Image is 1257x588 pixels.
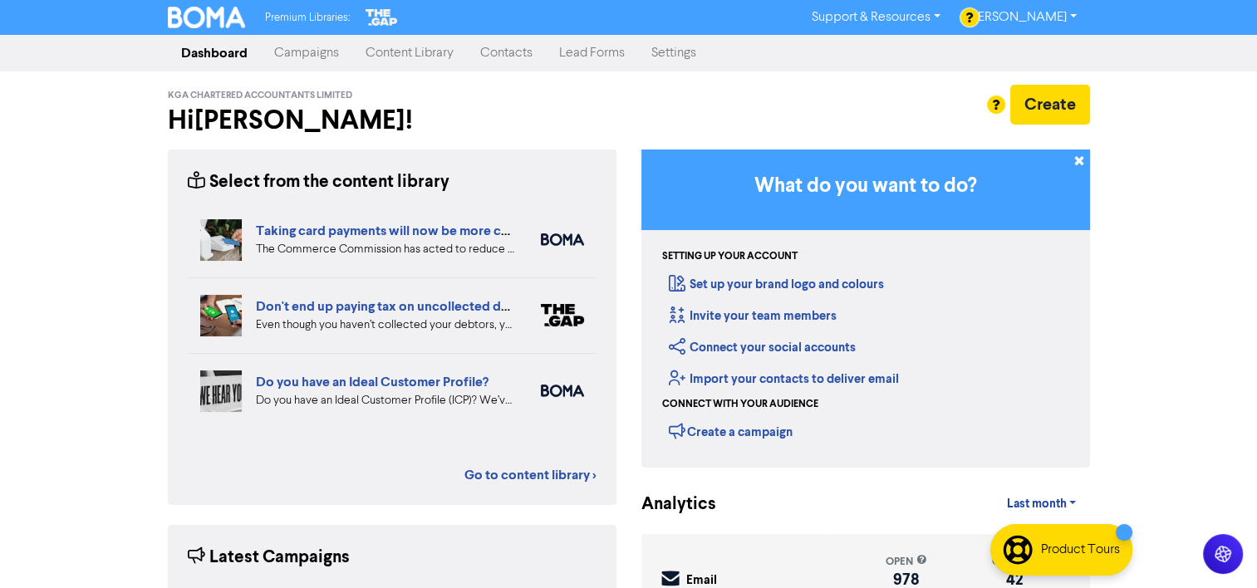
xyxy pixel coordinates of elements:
div: click [992,554,1038,570]
a: Support & Resources [798,4,954,31]
a: Go to content library > [464,465,597,485]
div: 42 [992,573,1038,586]
a: Invite your team members [669,308,837,324]
div: Create a campaign [669,419,793,443]
span: Last month [1006,497,1066,512]
a: Settings [638,37,710,70]
div: Connect with your audience [662,397,818,412]
img: boma [541,385,584,397]
a: [PERSON_NAME] [954,4,1089,31]
h2: Hi [PERSON_NAME] ! [168,105,616,136]
div: The Commerce Commission has acted to reduce the cost of interchange fees on Visa and Mastercard p... [256,241,516,258]
img: boma [541,233,584,246]
div: open [884,554,928,570]
a: Do you have an Ideal Customer Profile? [256,374,489,390]
a: Last month [993,488,1089,521]
img: thegap [541,304,584,326]
a: Campaigns [261,37,352,70]
div: Do you have an Ideal Customer Profile (ICP)? We’ve got advice on five key elements to include in ... [256,392,516,409]
a: Dashboard [168,37,261,70]
img: The Gap [363,7,400,28]
span: KGA Chartered Accountants Limited [168,90,352,101]
a: Contacts [467,37,546,70]
a: Taking card payments will now be more cost effective [256,223,577,239]
div: Getting Started in BOMA [641,149,1090,468]
div: Select from the content library [188,169,449,195]
a: Don't end up paying tax on uncollected debtors! [256,298,544,315]
a: Content Library [352,37,467,70]
a: Lead Forms [546,37,638,70]
div: Latest Campaigns [188,545,350,571]
a: Set up your brand logo and colours [669,277,884,292]
img: BOMA Logo [168,7,246,28]
div: Even though you haven’t collected your debtors, you still have to pay tax on them. This is becaus... [256,316,516,334]
div: Analytics [641,492,695,517]
a: Import your contacts to deliver email [669,371,899,387]
button: Create [1010,85,1090,125]
h3: What do you want to do? [666,174,1065,198]
div: Setting up your account [662,249,798,264]
iframe: Chat Widget [1049,409,1257,588]
div: 978 [884,573,928,586]
a: Connect your social accounts [669,340,856,355]
span: Premium Libraries: [265,12,350,23]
